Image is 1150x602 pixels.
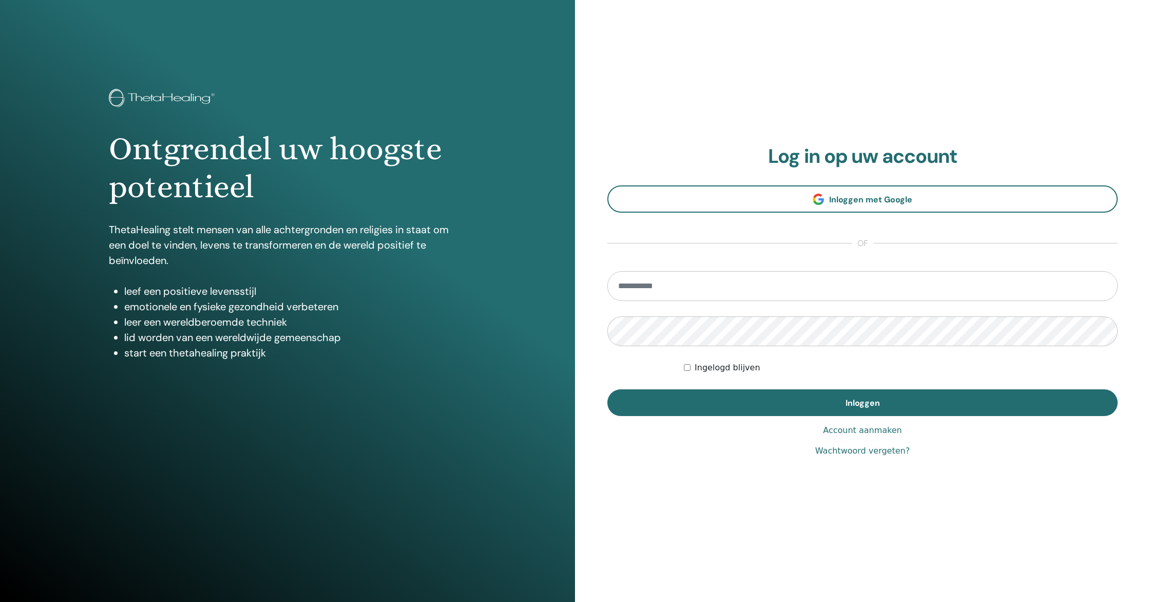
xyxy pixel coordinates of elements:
[607,389,1118,416] button: Inloggen
[607,185,1118,213] a: Inloggen met Google
[684,362,1118,374] div: Keep me authenticated indefinitely or until I manually logout
[124,284,467,299] li: leef een positieve levensstijl
[829,194,912,205] span: Inloggen met Google
[846,398,880,408] span: Inloggen
[124,345,467,361] li: start een thetahealing praktijk
[109,222,467,268] p: ThetaHealing stelt mensen van alle achtergronden en religies in staat om een doel te vinden, leve...
[124,330,467,345] li: lid worden van een wereldwijde gemeenschap
[695,362,760,374] label: Ingelogd blijven
[124,314,467,330] li: leer een wereldberoemde techniek
[124,299,467,314] li: emotionele en fysieke gezondheid verbeteren
[823,424,902,437] a: Account aanmaken
[109,130,467,206] h1: Ontgrendel uw hoogste potentieel
[815,445,910,457] a: Wachtwoord vergeten?
[852,237,873,250] span: of
[607,145,1118,168] h2: Log in op uw account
